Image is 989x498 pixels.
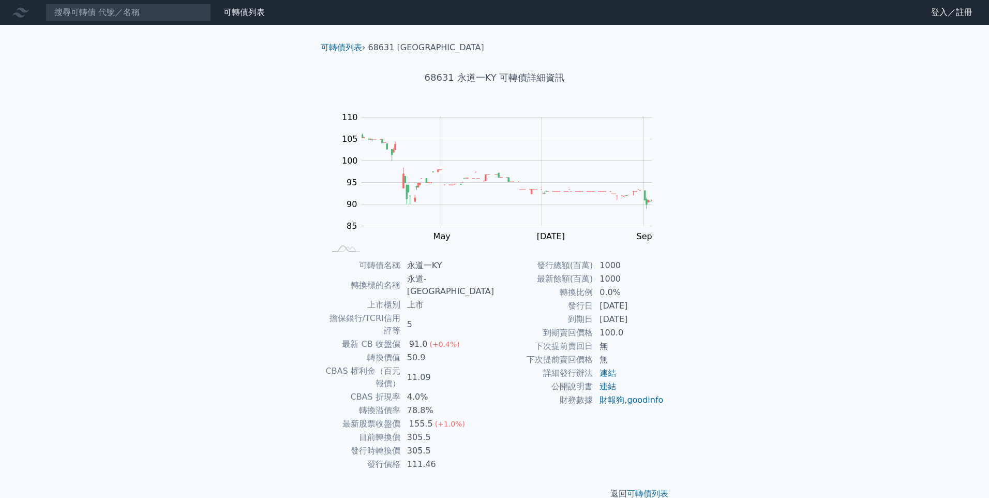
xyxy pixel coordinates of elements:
[325,431,401,444] td: 目前轉換價
[600,382,616,391] a: 連結
[429,340,459,348] span: (+0.4%)
[325,312,401,338] td: 擔保銀行/TCRI信用評等
[325,390,401,404] td: CBAS 折現率
[435,420,465,428] span: (+1.0%)
[401,444,495,458] td: 305.5
[593,393,664,407] td: ,
[325,259,401,272] td: 可轉債名稱
[337,112,668,241] g: Chart
[593,272,664,286] td: 1000
[495,353,593,367] td: 下次提前賣回價格
[495,259,593,272] td: 發行總額(百萬)
[342,134,358,144] tspan: 105
[495,313,593,326] td: 到期日
[923,4,981,21] a: 登入／註冊
[627,395,663,405] a: goodinfo
[495,272,593,286] td: 最新餘額(百萬)
[401,312,495,338] td: 5
[325,458,401,471] td: 發行價格
[401,364,495,390] td: 11.09
[401,390,495,404] td: 4.0%
[593,326,664,340] td: 100.0
[495,393,593,407] td: 財務數據
[495,380,593,393] td: 公開說明書
[342,112,358,122] tspan: 110
[325,338,401,351] td: 最新 CB 收盤價
[495,326,593,340] td: 到期賣回價格
[368,41,484,54] li: 68631 [GEOGRAPHIC_DATA]
[593,299,664,313] td: [DATE]
[321,42,362,52] a: 可轉債列表
[401,351,495,364] td: 50.9
[495,367,593,380] td: 詳細發行辦法
[312,70,677,85] h1: 68631 永道一KY 可轉債詳細資訊
[401,404,495,417] td: 78.8%
[325,351,401,364] td: 轉換價值
[495,340,593,353] td: 下次提前賣回日
[325,298,401,312] td: 上市櫃別
[325,417,401,431] td: 最新股票收盤價
[537,231,565,241] tspan: [DATE]
[325,404,401,417] td: 轉換溢價率
[325,444,401,458] td: 發行時轉換價
[46,4,211,21] input: 搜尋可轉債 代號／名稱
[321,41,365,54] li: ›
[495,299,593,313] td: 發行日
[600,368,616,378] a: 連結
[347,221,357,231] tspan: 85
[593,340,664,353] td: 無
[593,259,664,272] td: 1000
[347,178,357,187] tspan: 95
[325,364,401,390] td: CBAS 權利金（百元報價）
[593,286,664,299] td: 0.0%
[325,272,401,298] td: 轉換標的名稱
[401,458,495,471] td: 111.46
[637,231,652,241] tspan: Sep
[407,418,435,430] div: 155.5
[223,7,265,17] a: 可轉債列表
[401,272,495,298] td: 永道-[GEOGRAPHIC_DATA]
[433,231,451,241] tspan: May
[407,338,430,350] div: 91.0
[342,156,358,166] tspan: 100
[593,313,664,326] td: [DATE]
[495,286,593,299] td: 轉換比例
[600,395,624,405] a: 財報狗
[347,199,357,209] tspan: 90
[401,298,495,312] td: 上市
[593,353,664,367] td: 無
[401,431,495,444] td: 305.5
[401,259,495,272] td: 永道一KY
